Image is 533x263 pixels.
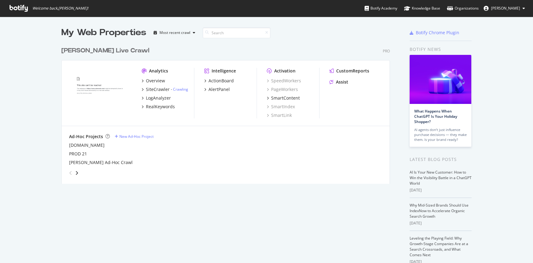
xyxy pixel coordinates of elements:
[171,87,188,92] div: -
[329,79,348,85] a: Assist
[479,3,530,13] button: [PERSON_NAME]
[61,27,146,39] div: My Web Properties
[267,86,298,92] a: PageWorkers
[267,78,301,84] a: SpeedWorkers
[271,95,300,101] div: SmartContent
[146,104,175,110] div: RealKeywords
[75,170,79,176] div: angle-right
[410,220,472,226] div: [DATE]
[383,48,390,54] div: Pro
[149,68,168,74] div: Analytics
[447,5,479,11] div: Organizations
[209,86,230,92] div: AlertPanel
[414,109,457,124] a: What Happens When ChatGPT Is Your Holiday Shopper?
[212,68,236,74] div: Intelligence
[336,79,348,85] div: Assist
[69,159,133,166] a: [PERSON_NAME] Ad-Hoc Crawl
[142,95,171,101] a: LogAnalyzer
[365,5,397,11] div: Botify Academy
[410,46,472,53] div: Botify news
[146,78,165,84] div: Overview
[173,87,188,92] a: Crawling
[410,170,472,186] a: AI Is Your New Customer: How to Win the Visibility Battle in a ChatGPT World
[410,236,468,257] a: Leveling the Playing Field: Why Growth-Stage Companies Are at a Search Crossroads, and What Comes...
[414,127,467,142] div: AI agents don’t just influence purchase decisions — they make them. Is your brand ready?
[69,151,87,157] a: PROD 21
[67,168,75,178] div: angle-left
[336,68,369,74] div: CustomReports
[204,78,234,84] a: ActionBoard
[69,142,105,148] a: [DOMAIN_NAME]
[267,95,300,101] a: SmartContent
[119,134,154,139] div: New Ad-Hoc Project
[69,134,103,140] div: Ad-Hoc Projects
[410,156,472,163] div: Latest Blog Posts
[159,31,190,35] div: Most recent crawl
[404,5,440,11] div: Knowledge Base
[69,68,132,118] img: edmunds.com
[267,104,295,110] a: SmartIndex
[267,112,292,118] a: SmartLink
[274,68,295,74] div: Activation
[32,6,88,11] span: Welcome back, [PERSON_NAME] !
[491,6,520,11] span: Spencer Onuffer
[410,30,459,36] a: Botify Chrome Plugin
[209,78,234,84] div: ActionBoard
[142,104,175,110] a: RealKeywords
[61,46,152,55] a: [PERSON_NAME] Live Crawl
[410,55,471,104] img: What Happens When ChatGPT Is Your Holiday Shopper?
[146,86,170,92] div: SiteCrawler
[410,187,472,193] div: [DATE]
[146,95,171,101] div: LogAnalyzer
[329,68,369,74] a: CustomReports
[61,46,149,55] div: [PERSON_NAME] Live Crawl
[416,30,459,36] div: Botify Chrome Plugin
[115,134,154,139] a: New Ad-Hoc Project
[410,203,469,219] a: Why Mid-Sized Brands Should Use IndexNow to Accelerate Organic Search Growth
[203,27,271,38] input: Search
[61,39,395,184] div: grid
[142,78,165,84] a: Overview
[142,86,188,92] a: SiteCrawler- Crawling
[204,86,230,92] a: AlertPanel
[151,28,198,38] button: Most recent crawl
